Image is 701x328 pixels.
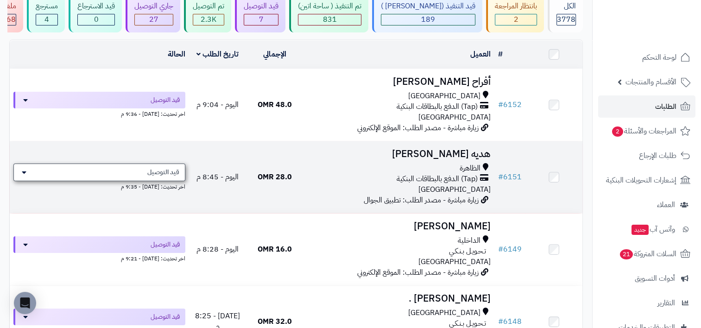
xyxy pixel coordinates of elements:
h3: [PERSON_NAME] . [307,293,491,304]
h3: أفراح [PERSON_NAME] [307,76,491,87]
span: 831 [323,14,337,25]
div: 189 [381,14,475,25]
span: قيد التوصيل [151,312,180,322]
span: 28.0 OMR [258,171,292,183]
span: # [498,316,503,327]
a: الطلبات [598,95,695,118]
span: 16.0 OMR [258,244,292,255]
div: 0 [78,14,114,25]
span: # [498,244,503,255]
div: 4 [36,14,57,25]
a: #6151 [498,171,521,183]
span: # [498,171,503,183]
div: الكل [556,1,576,12]
div: اخر تحديث: [DATE] - 9:36 م [13,108,185,118]
span: الظاهرة [459,163,480,174]
div: 2 [495,14,537,25]
span: العملاء [657,198,675,211]
div: اخر تحديث: [DATE] - 9:21 م [13,253,185,263]
span: [GEOGRAPHIC_DATA] [418,256,490,267]
div: قيد التوصيل [244,1,278,12]
h3: هديه [PERSON_NAME] [307,149,491,159]
a: #6152 [498,99,521,110]
a: #6149 [498,244,521,255]
span: التقارير [657,296,675,309]
span: زيارة مباشرة - مصدر الطلب: تطبيق الجوال [363,195,478,206]
a: وآتس آبجديد [598,218,695,240]
span: 189 [421,14,435,25]
span: 4 [44,14,49,25]
span: 32.0 OMR [258,316,292,327]
div: 7 [244,14,278,25]
span: اليوم - 8:28 م [196,244,239,255]
span: اليوم - 8:45 م [196,171,239,183]
span: 21 [620,249,633,259]
span: قيد التوصيل [151,95,180,105]
span: 48.0 OMR [258,99,292,110]
a: العملاء [598,194,695,216]
span: [GEOGRAPHIC_DATA] [408,308,480,318]
div: قيد الاسترجاع [77,1,115,12]
div: جاري التوصيل [134,1,173,12]
span: قيد التوصيل [151,240,180,249]
span: 7 [259,14,264,25]
a: لوحة التحكم [598,46,695,69]
span: المراجعات والأسئلة [611,125,676,138]
span: الأقسام والمنتجات [625,76,676,88]
h3: [PERSON_NAME] [307,221,491,232]
a: الحالة [168,49,185,60]
a: السلات المتروكة21 [598,243,695,265]
span: إشعارات التحويلات البنكية [606,174,676,187]
div: تم التوصيل [193,1,224,12]
span: قيد التوصيل [147,168,179,177]
span: أدوات التسويق [635,272,675,285]
span: اليوم - 9:04 م [196,99,239,110]
a: أدوات التسويق [598,267,695,290]
span: (Tap) الدفع بالبطاقات البنكية [396,101,477,112]
span: 2.3K [201,14,216,25]
img: logo-2.png [638,24,692,43]
span: [GEOGRAPHIC_DATA] [418,112,490,123]
a: الإجمالي [263,49,286,60]
a: طلبات الإرجاع [598,145,695,167]
div: بانتظار المراجعة [495,1,537,12]
div: اخر تحديث: [DATE] - 9:35 م [13,181,185,191]
div: تم التنفيذ ( ساحة اتين) [298,1,361,12]
span: زيارة مباشرة - مصدر الطلب: الموقع الإلكتروني [357,122,478,133]
div: ملغي [1,1,16,12]
span: الداخلية [457,235,480,246]
span: الطلبات [655,100,676,113]
span: جديد [632,225,649,235]
a: إشعارات التحويلات البنكية [598,169,695,191]
a: #6148 [498,316,521,327]
span: [GEOGRAPHIC_DATA] [418,184,490,195]
a: تاريخ الطلب [196,49,239,60]
span: 2 [514,14,518,25]
div: قيد التنفيذ ([PERSON_NAME] ) [381,1,475,12]
div: 2250 [193,14,224,25]
span: 2 [612,126,623,137]
span: 468 [2,14,16,25]
span: طلبات الإرجاع [639,149,676,162]
span: تـحـويـل بـنـكـي [448,246,486,257]
span: 3778 [557,14,575,25]
a: التقارير [598,292,695,314]
span: وآتس آب [631,223,675,236]
span: 27 [149,14,158,25]
span: لوحة التحكم [642,51,676,64]
a: # [498,49,502,60]
div: 831 [298,14,361,25]
a: المراجعات والأسئلة2 [598,120,695,142]
span: السلات المتروكة [619,247,676,260]
span: # [498,99,503,110]
div: 27 [135,14,173,25]
div: مسترجع [36,1,58,12]
a: العميل [470,49,490,60]
span: 0 [94,14,99,25]
div: Open Intercom Messenger [14,292,36,314]
span: (Tap) الدفع بالبطاقات البنكية [396,174,477,184]
span: زيارة مباشرة - مصدر الطلب: الموقع الإلكتروني [357,267,478,278]
span: [GEOGRAPHIC_DATA] [408,91,480,101]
